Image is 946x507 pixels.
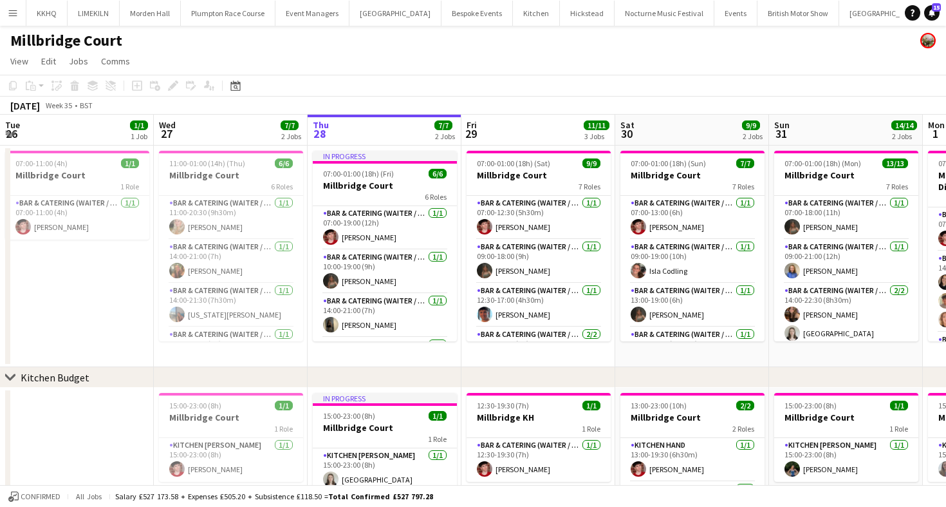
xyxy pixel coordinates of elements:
[620,119,635,131] span: Sat
[68,1,120,26] button: LIMEKILN
[41,55,56,67] span: Edit
[465,126,477,141] span: 29
[784,401,837,410] span: 15:00-23:00 (8h)
[131,131,147,141] div: 1 Job
[69,55,88,67] span: Jobs
[932,3,941,12] span: 15
[774,151,918,341] app-job-card: 07:00-01:00 (18h) (Mon)13/13Millbridge Court7 RolesBar & Catering (Waiter / waitress)1/107:00-18:...
[271,182,293,191] span: 6 Roles
[890,401,908,410] span: 1/1
[467,283,611,327] app-card-role: Bar & Catering (Waiter / waitress)1/112:30-17:00 (4h30m)[PERSON_NAME]
[736,401,754,410] span: 2/2
[64,53,93,70] a: Jobs
[42,100,75,110] span: Week 35
[618,126,635,141] span: 30
[313,151,457,341] app-job-card: In progress07:00-01:00 (18h) (Fri)6/6Millbridge Court6 RolesBar & Catering (Waiter / waitress)1/1...
[631,401,687,410] span: 13:00-23:00 (10h)
[774,438,918,482] app-card-role: Kitchen [PERSON_NAME]1/115:00-23:00 (8h)[PERSON_NAME]
[584,131,609,141] div: 3 Jobs
[101,55,130,67] span: Comms
[467,412,611,423] h3: Millbridge KH
[159,412,303,423] h3: Millbridge Court
[467,196,611,240] app-card-role: Bar & Catering (Waiter / waitress)1/107:00-12:30 (5h30m)[PERSON_NAME]
[311,126,329,141] span: 28
[784,158,861,168] span: 07:00-01:00 (18h) (Mon)
[714,1,757,26] button: Events
[620,327,765,371] app-card-role: Bar & Catering (Waiter / waitress)1/114:00-21:30 (7h30m)
[477,158,550,168] span: 07:00-01:00 (18h) (Sat)
[620,240,765,283] app-card-role: Bar & Catering (Waiter / waitress)1/109:00-19:00 (10h)Isla Codling
[560,1,615,26] button: Hickstead
[6,490,62,504] button: Confirmed
[774,283,918,346] app-card-role: Bar & Catering (Waiter / waitress)2/214:00-22:30 (8h30m)[PERSON_NAME][GEOGRAPHIC_DATA]
[281,131,301,141] div: 2 Jobs
[121,158,139,168] span: 1/1
[582,158,600,168] span: 9/9
[26,1,68,26] button: KKHQ
[159,196,303,240] app-card-role: Bar & Catering (Waiter / waitress)1/111:00-20:30 (9h30m)[PERSON_NAME]
[774,196,918,240] app-card-role: Bar & Catering (Waiter / waitress)1/107:00-18:00 (11h)[PERSON_NAME]
[774,393,918,482] div: 15:00-23:00 (8h)1/1Millbridge Court1 RoleKitchen [PERSON_NAME]1/115:00-23:00 (8h)[PERSON_NAME]
[5,53,33,70] a: View
[281,120,299,130] span: 7/7
[620,196,765,240] app-card-role: Bar & Catering (Waiter / waitress)1/107:00-13:00 (6h)[PERSON_NAME]
[313,422,457,434] h3: Millbridge Court
[441,1,513,26] button: Bespoke Events
[323,169,394,178] span: 07:00-01:00 (18h) (Fri)
[774,119,790,131] span: Sun
[892,131,916,141] div: 2 Jobs
[584,120,609,130] span: 11/11
[839,1,931,26] button: [GEOGRAPHIC_DATA]
[313,250,457,294] app-card-role: Bar & Catering (Waiter / waitress)1/110:00-19:00 (9h)[PERSON_NAME]
[3,126,20,141] span: 26
[434,120,452,130] span: 7/7
[313,206,457,250] app-card-role: Bar & Catering (Waiter / waitress)1/107:00-19:00 (12h)[PERSON_NAME]
[732,182,754,191] span: 7 Roles
[615,1,714,26] button: Nocturne Music Festival
[774,412,918,423] h3: Millbridge Court
[620,151,765,341] app-job-card: 07:00-01:00 (18h) (Sun)7/7Millbridge Court7 RolesBar & Catering (Waiter / waitress)1/107:00-13:00...
[477,401,529,410] span: 12:30-19:30 (7h)
[467,119,477,131] span: Fri
[582,424,600,434] span: 1 Role
[120,1,181,26] button: Morden Hall
[21,492,60,501] span: Confirmed
[36,53,61,70] a: Edit
[323,411,375,421] span: 15:00-23:00 (8h)
[73,492,104,501] span: All jobs
[96,53,135,70] a: Comms
[920,33,936,48] app-user-avatar: Staffing Manager
[467,169,611,181] h3: Millbridge Court
[80,100,93,110] div: BST
[313,180,457,191] h3: Millbridge Court
[425,192,447,202] span: 6 Roles
[159,283,303,327] app-card-role: Bar & Catering (Waiter / waitress)1/114:00-21:30 (7h30m)[US_STATE][PERSON_NAME]
[620,169,765,181] h3: Millbridge Court
[579,182,600,191] span: 7 Roles
[10,31,122,50] h1: Millbridge Court
[181,1,275,26] button: Plumpton Race Course
[120,182,139,191] span: 1 Role
[467,393,611,482] app-job-card: 12:30-19:30 (7h)1/1Millbridge KH1 RoleBar & Catering (Waiter / waitress)1/112:30-19:30 (7h)[PERSO...
[928,119,945,131] span: Mon
[467,151,611,341] app-job-card: 07:00-01:00 (18h) (Sat)9/9Millbridge Court7 RolesBar & Catering (Waiter / waitress)1/107:00-12:30...
[159,169,303,181] h3: Millbridge Court
[428,434,447,444] span: 1 Role
[313,119,329,131] span: Thu
[21,371,89,384] div: Kitchen Budget
[926,126,945,141] span: 1
[159,151,303,341] app-job-card: 11:00-01:00 (14h) (Thu)6/6Millbridge Court6 RolesBar & Catering (Waiter / waitress)1/111:00-20:30...
[313,393,457,492] app-job-card: In progress15:00-23:00 (8h)1/1Millbridge Court1 RoleKitchen [PERSON_NAME]1/115:00-23:00 (8h)[GEOG...
[15,158,68,168] span: 07:00-11:00 (4h)
[313,151,457,161] div: In progress
[620,412,765,423] h3: Millbridge Court
[886,182,908,191] span: 7 Roles
[349,1,441,26] button: [GEOGRAPHIC_DATA]
[882,158,908,168] span: 13/13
